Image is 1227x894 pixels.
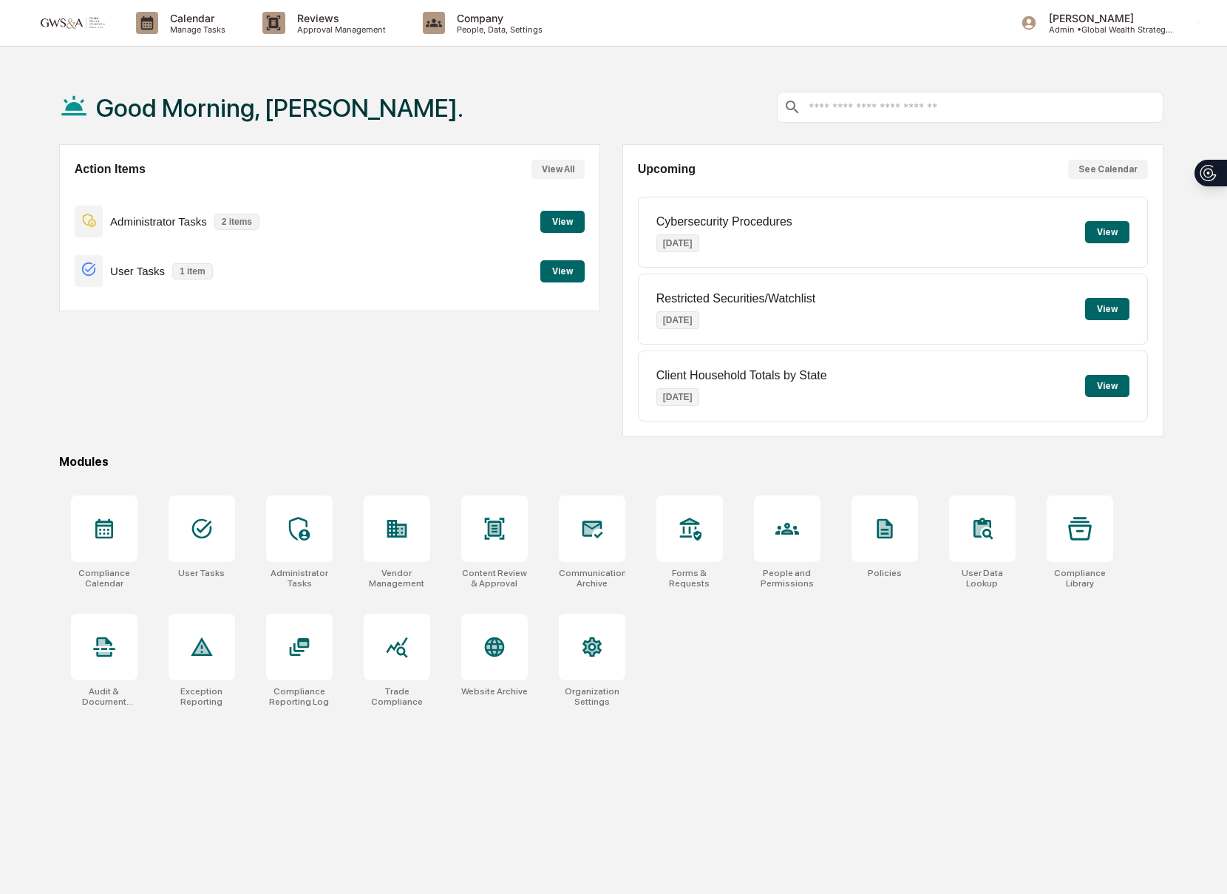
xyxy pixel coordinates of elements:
[754,568,820,589] div: People and Permissions
[656,311,699,329] p: [DATE]
[656,388,699,406] p: [DATE]
[364,686,430,707] div: Trade Compliance
[531,160,585,179] button: View All
[110,215,207,228] p: Administrator Tasks
[1085,375,1129,397] button: View
[1047,568,1113,589] div: Compliance Library
[1037,12,1175,24] p: [PERSON_NAME]
[1037,24,1175,35] p: Admin • Global Wealth Strategies Associates
[71,568,137,589] div: Compliance Calendar
[172,263,213,280] p: 1 item
[96,93,463,123] h1: Good Morning, [PERSON_NAME].
[1085,221,1129,243] button: View
[656,568,723,589] div: Forms & Requests
[285,12,393,24] p: Reviews
[559,686,625,707] div: Organization Settings
[461,568,528,589] div: Content Review & Approval
[540,214,585,228] a: View
[110,265,165,277] p: User Tasks
[445,24,550,35] p: People, Data, Settings
[364,568,430,589] div: Vendor Management
[656,234,699,252] p: [DATE]
[266,568,333,589] div: Administrator Tasks
[1068,160,1148,179] button: See Calendar
[169,686,235,707] div: Exception Reporting
[868,568,902,578] div: Policies
[214,214,259,230] p: 2 items
[178,568,225,578] div: User Tasks
[559,568,625,589] div: Communications Archive
[638,163,696,176] h2: Upcoming
[35,16,106,30] img: logo
[158,24,233,35] p: Manage Tasks
[656,369,827,382] p: Client Household Totals by State
[540,263,585,277] a: View
[540,260,585,282] button: View
[71,686,137,707] div: Audit & Document Logs
[285,24,393,35] p: Approval Management
[949,568,1016,589] div: User Data Lookup
[158,12,233,24] p: Calendar
[75,163,146,176] h2: Action Items
[445,12,550,24] p: Company
[59,455,1163,469] div: Modules
[1085,298,1129,320] button: View
[656,292,815,305] p: Restricted Securities/Watchlist
[1180,845,1220,885] iframe: Open customer support
[540,211,585,233] button: View
[656,215,792,228] p: Cybersecurity Procedures
[266,686,333,707] div: Compliance Reporting Log
[461,686,528,697] div: Website Archive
